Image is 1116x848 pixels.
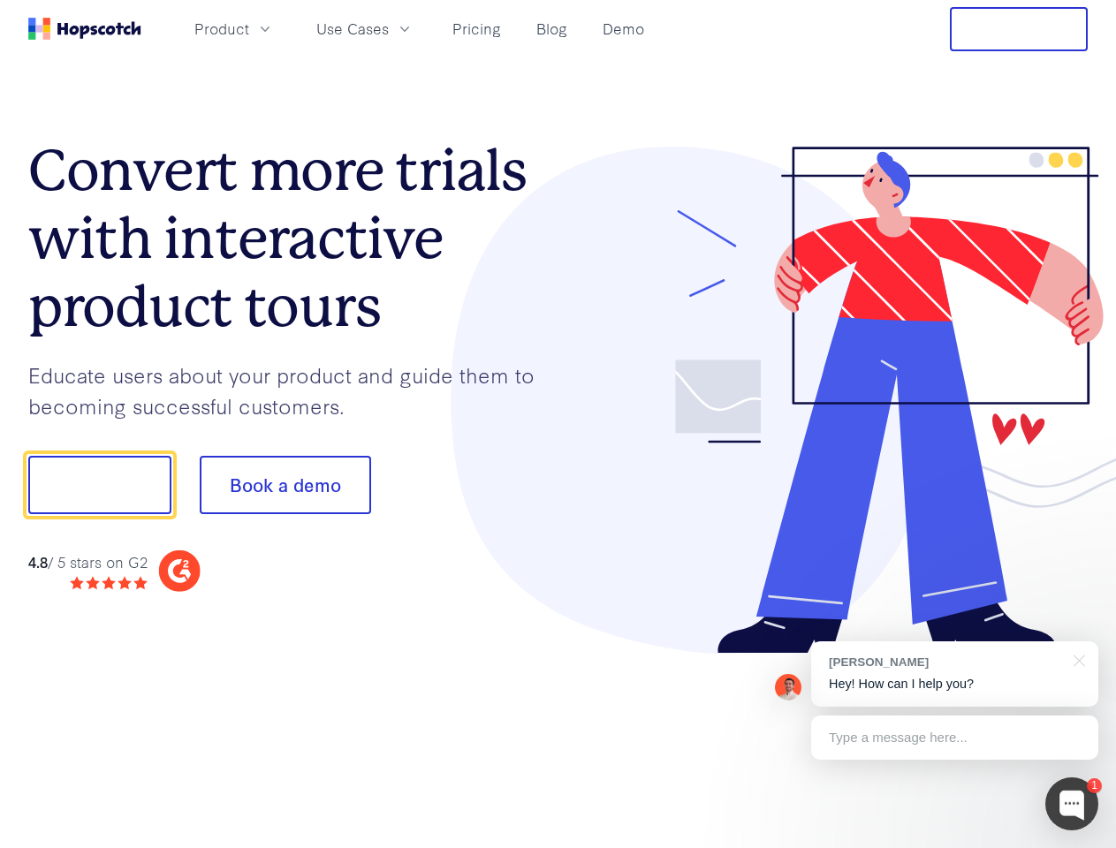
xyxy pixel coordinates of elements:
a: Home [28,18,141,40]
p: Hey! How can I help you? [829,675,1081,693]
a: Pricing [445,14,508,43]
button: Show me! [28,456,171,514]
a: Demo [596,14,651,43]
button: Use Cases [306,14,424,43]
span: Use Cases [316,18,389,40]
button: Free Trial [950,7,1088,51]
div: [PERSON_NAME] [829,654,1063,670]
h1: Convert more trials with interactive product tours [28,137,558,340]
div: Type a message here... [811,715,1098,760]
span: Product [194,18,249,40]
img: Mark Spera [775,674,801,700]
a: Blog [529,14,574,43]
p: Educate users about your product and guide them to becoming successful customers. [28,360,558,420]
button: Book a demo [200,456,371,514]
strong: 4.8 [28,551,48,572]
div: 1 [1087,778,1102,793]
button: Product [184,14,285,43]
div: / 5 stars on G2 [28,551,148,573]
